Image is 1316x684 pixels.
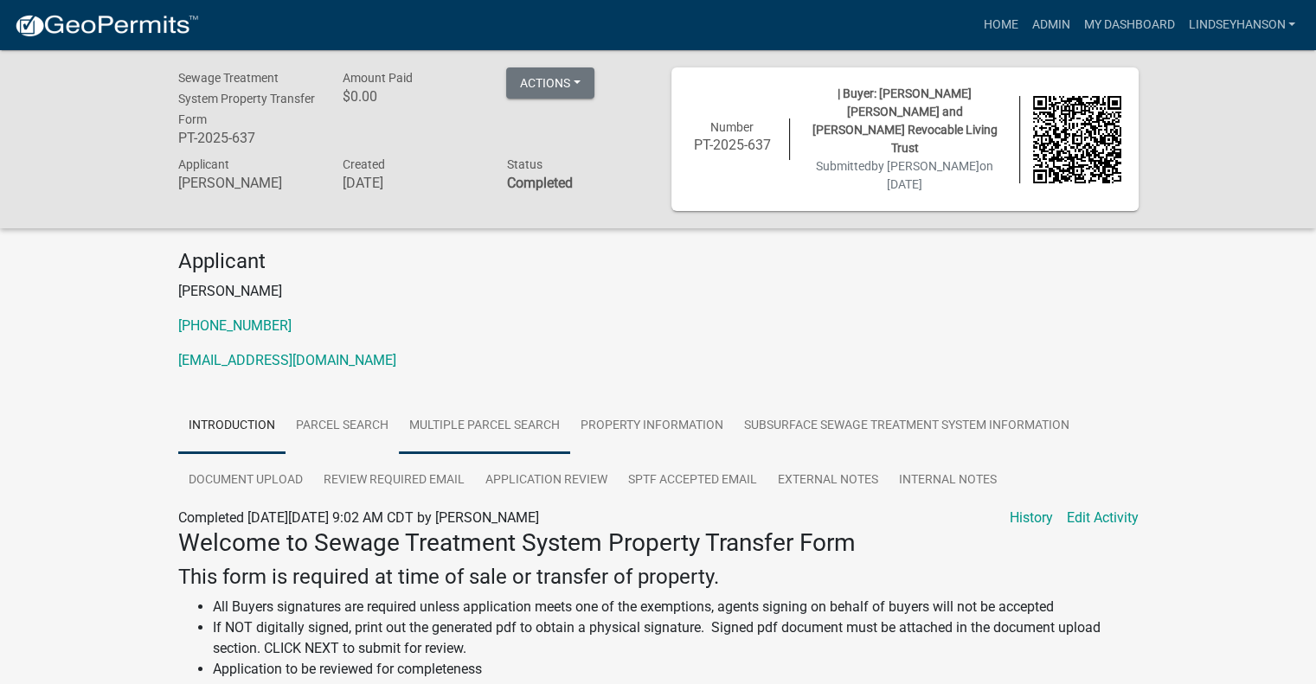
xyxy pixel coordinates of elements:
[399,399,570,454] a: Multiple Parcel Search
[313,453,475,508] a: Review Required Email
[506,175,572,191] strong: Completed
[178,130,317,146] h6: PT-2025-637
[618,453,767,508] a: SPTF Accepted Email
[976,9,1024,42] a: Home
[1067,508,1139,528] a: Edit Activity
[1010,508,1053,528] a: History
[178,157,229,171] span: Applicant
[213,617,1139,659] li: If NOT digitally signed, print out the generated pdf to obtain a physical signature. Signed pdf d...
[767,453,889,508] a: External Notes
[1024,9,1076,42] a: Admin
[812,86,998,155] span: | Buyer: [PERSON_NAME] [PERSON_NAME] and [PERSON_NAME] Revocable Living Trust
[178,71,315,126] span: Sewage Treatment System Property Transfer Form
[178,453,313,508] a: Document Upload
[689,137,777,153] h6: PT-2025-637
[342,157,384,171] span: Created
[178,565,1139,590] h4: This form is required at time of sale or transfer of property.
[816,159,993,191] span: Submitted on [DATE]
[506,67,594,99] button: Actions
[178,352,396,368] a: [EMAIL_ADDRESS][DOMAIN_NAME]
[570,399,734,454] a: Property Information
[286,399,399,454] a: Parcel search
[506,157,542,171] span: Status
[178,249,1139,274] h4: Applicant
[871,159,979,173] span: by [PERSON_NAME]
[889,453,1007,508] a: Internal Notes
[213,659,1139,680] li: Application to be reviewed for completeness
[1181,9,1302,42] a: Lindseyhanson
[710,120,754,134] span: Number
[178,175,317,191] h6: [PERSON_NAME]
[1033,96,1121,184] img: QR code
[213,597,1139,617] li: All Buyers signatures are required unless application meets one of the exemptions, agents signing...
[734,399,1080,454] a: Subsurface Sewage Treatment System Information
[475,453,618,508] a: Application Review
[178,317,292,334] a: [PHONE_NUMBER]
[178,509,539,526] span: Completed [DATE][DATE] 9:02 AM CDT by [PERSON_NAME]
[1076,9,1181,42] a: My Dashboard
[178,281,1139,302] p: [PERSON_NAME]
[342,71,412,85] span: Amount Paid
[342,175,480,191] h6: [DATE]
[342,88,480,105] h6: $0.00
[178,528,1139,558] h3: Welcome to Sewage Treatment System Property Transfer Form
[178,399,286,454] a: Introduction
